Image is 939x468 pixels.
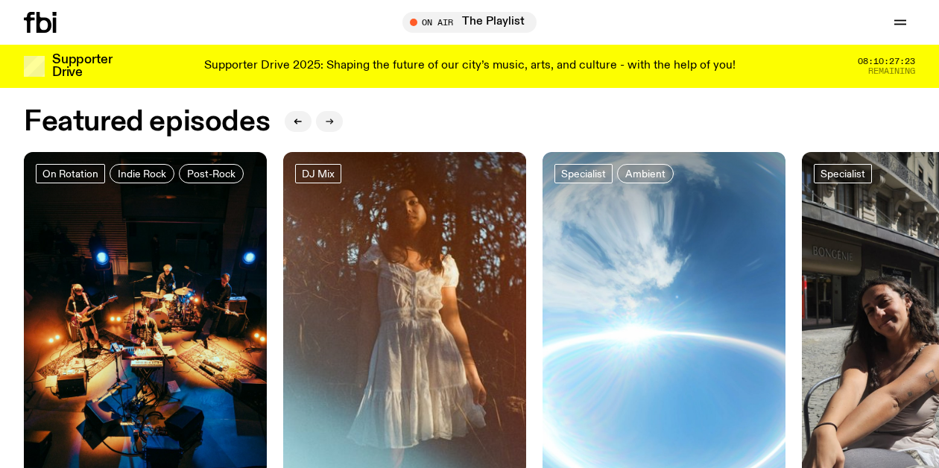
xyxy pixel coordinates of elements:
[302,168,335,179] span: DJ Mix
[625,168,665,179] span: Ambient
[42,168,98,179] span: On Rotation
[402,12,537,33] button: On AirThe Playlist
[52,54,112,79] h3: Supporter Drive
[118,168,166,179] span: Indie Rock
[204,60,736,73] p: Supporter Drive 2025: Shaping the future of our city’s music, arts, and culture - with the help o...
[187,168,235,179] span: Post-Rock
[814,164,872,183] a: Specialist
[868,67,915,75] span: Remaining
[24,109,270,136] h2: Featured episodes
[110,164,174,183] a: Indie Rock
[821,168,865,179] span: Specialist
[36,164,105,183] a: On Rotation
[554,164,613,183] a: Specialist
[179,164,244,183] a: Post-Rock
[561,168,606,179] span: Specialist
[295,164,341,183] a: DJ Mix
[617,164,674,183] a: Ambient
[858,57,915,66] span: 08:10:27:23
